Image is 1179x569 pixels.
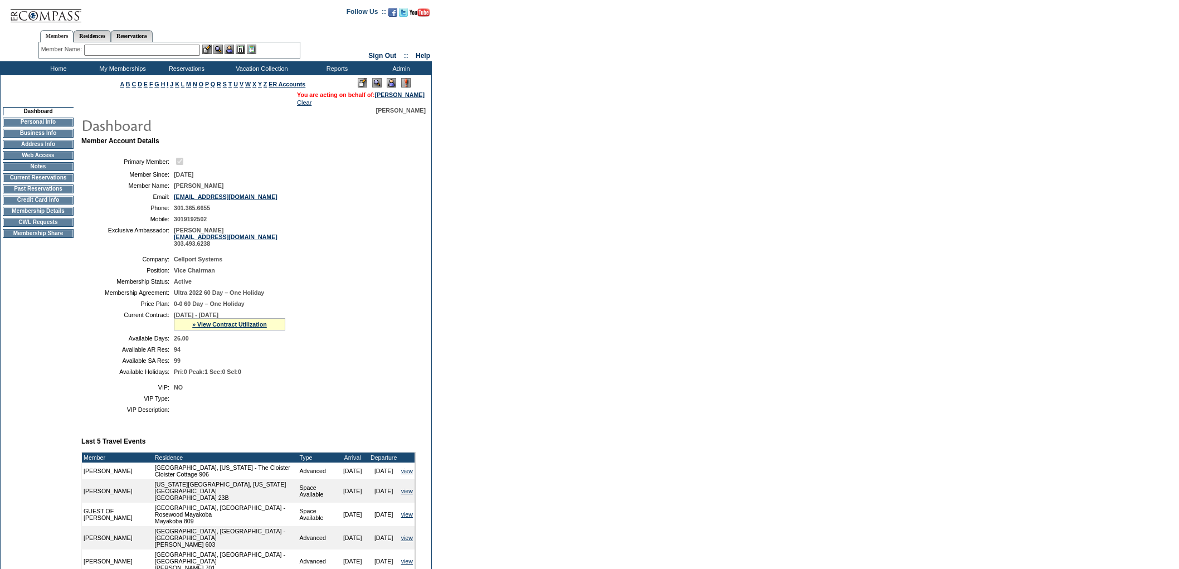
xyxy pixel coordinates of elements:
[233,81,238,87] a: U
[217,61,304,75] td: Vacation Collection
[89,61,153,75] td: My Memberships
[202,45,212,54] img: b_edit.gif
[3,207,74,216] td: Membership Details
[368,479,400,503] td: [DATE]
[153,479,298,503] td: [US_STATE][GEOGRAPHIC_DATA], [US_STATE][GEOGRAPHIC_DATA] [GEOGRAPHIC_DATA] 23B
[86,216,169,222] td: Mobile:
[81,114,304,136] img: pgTtlDashboard.gif
[368,52,396,60] a: Sign Out
[269,81,305,87] a: ER Accounts
[40,30,74,42] a: Members
[186,81,191,87] a: M
[86,346,169,353] td: Available AR Res:
[401,511,413,518] a: view
[264,81,267,87] a: Z
[86,256,169,262] td: Company:
[149,81,153,87] a: F
[86,335,169,342] td: Available Days:
[86,267,169,274] td: Position:
[174,193,277,200] a: [EMAIL_ADDRESS][DOMAIN_NAME]
[3,129,74,138] td: Business Info
[298,503,337,526] td: Space Available
[161,81,165,87] a: H
[298,479,337,503] td: Space Available
[236,45,245,54] img: Reservations
[337,503,368,526] td: [DATE]
[368,503,400,526] td: [DATE]
[3,162,74,171] td: Notes
[170,81,173,87] a: J
[297,99,311,106] a: Clear
[174,227,277,247] span: [PERSON_NAME] 303.493.6238
[192,321,267,328] a: » View Contract Utilization
[3,118,74,127] td: Personal Info
[144,81,148,87] a: E
[86,357,169,364] td: Available SA Res:
[86,156,169,167] td: Primary Member:
[74,30,111,42] a: Residences
[153,463,298,479] td: [GEOGRAPHIC_DATA], [US_STATE] - The Cloister Cloister Cottage 906
[3,218,74,227] td: CWL Requests
[228,81,232,87] a: T
[375,91,425,98] a: [PERSON_NAME]
[86,312,169,330] td: Current Contract:
[298,463,337,479] td: Advanced
[174,182,223,189] span: [PERSON_NAME]
[86,289,169,296] td: Membership Agreement:
[81,437,145,445] b: Last 5 Travel Events
[404,52,408,60] span: ::
[252,81,256,87] a: X
[358,78,367,87] img: Edit Mode
[86,278,169,285] td: Membership Status:
[86,384,169,391] td: VIP:
[410,8,430,17] img: Subscribe to our YouTube Channel
[138,81,142,87] a: D
[372,78,382,87] img: View Mode
[174,312,218,318] span: [DATE] - [DATE]
[86,395,169,402] td: VIP Type:
[86,406,169,413] td: VIP Description:
[368,526,400,549] td: [DATE]
[337,479,368,503] td: [DATE]
[86,368,169,375] td: Available Holidays:
[174,267,215,274] span: Vice Chairman
[337,463,368,479] td: [DATE]
[175,81,179,87] a: K
[82,453,153,463] td: Member
[388,8,397,17] img: Become our fan on Facebook
[387,78,396,87] img: Impersonate
[401,78,411,87] img: Log Concern/Member Elevation
[174,384,183,391] span: NO
[82,503,153,526] td: GUEST OF [PERSON_NAME]
[3,196,74,205] td: Credit Card Info
[401,558,413,565] a: view
[154,81,159,87] a: G
[245,81,251,87] a: W
[225,45,234,54] img: Impersonate
[86,300,169,307] td: Price Plan:
[174,335,189,342] span: 26.00
[174,216,207,222] span: 3019192502
[153,61,217,75] td: Reservations
[25,61,89,75] td: Home
[337,526,368,549] td: [DATE]
[205,81,209,87] a: P
[81,137,159,145] b: Member Account Details
[86,205,169,211] td: Phone:
[3,140,74,149] td: Address Info
[376,107,426,114] span: [PERSON_NAME]
[399,8,408,17] img: Follow us on Twitter
[298,526,337,549] td: Advanced
[174,289,264,296] span: Ultra 2022 60 Day – One Holiday
[304,61,368,75] td: Reports
[410,11,430,18] a: Subscribe to our YouTube Channel
[223,81,227,87] a: S
[174,357,181,364] span: 99
[240,81,243,87] a: V
[86,227,169,247] td: Exclusive Ambassador:
[401,468,413,474] a: view
[82,479,153,503] td: [PERSON_NAME]
[174,171,193,178] span: [DATE]
[401,488,413,494] a: view
[368,61,432,75] td: Admin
